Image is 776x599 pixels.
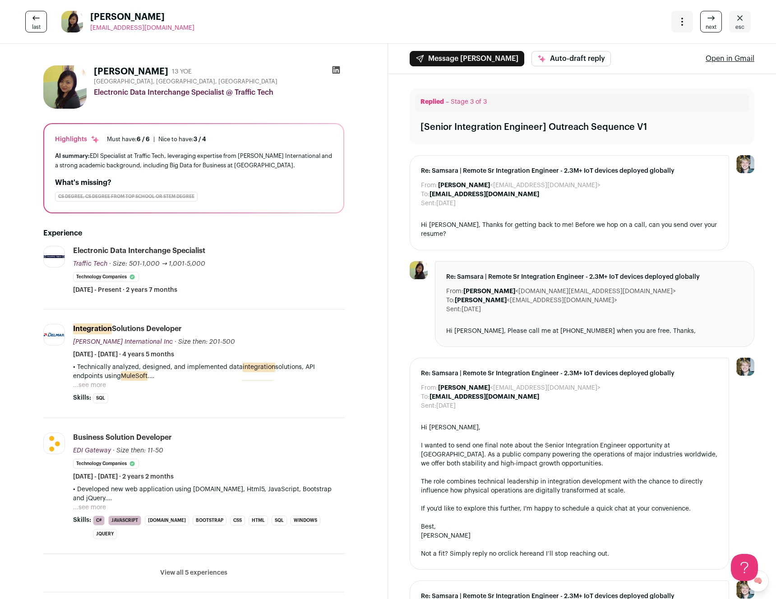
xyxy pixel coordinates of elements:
[73,459,139,469] li: Technology Companies
[73,339,173,345] span: [PERSON_NAME] International Inc
[94,78,277,85] span: [GEOGRAPHIC_DATA], [GEOGRAPHIC_DATA], [GEOGRAPHIC_DATA]
[421,166,718,175] span: Re: Samsara | Remote Sr Integration Engineer - 2.3M+ IoT devices deployed globally
[25,11,47,32] a: last
[61,11,83,32] img: 765b34bae380170877efbc4c7b352cdc4593880711fa75726ad933f5cacb1001
[230,516,245,525] li: CSS
[73,261,107,267] span: Traffic Tech
[73,381,106,390] button: ...see more
[194,136,206,142] span: 3 / 4
[421,369,718,378] span: Re: Samsara | Remote Sr Integration Engineer - 2.3M+ IoT devices deployed globally
[421,181,438,190] dt: From:
[73,516,91,525] span: Skills:
[73,324,182,334] div: Solutions Developer
[108,516,141,525] li: JavaScript
[531,51,611,66] button: Auto-draft reply
[421,190,430,199] dt: To:
[421,401,436,410] dt: Sent:
[73,286,177,295] span: [DATE] - Present · 2 years 7 months
[463,287,676,296] dd: <[DOMAIN_NAME][EMAIL_ADDRESS][DOMAIN_NAME]>
[421,199,436,208] dt: Sent:
[671,11,693,32] button: Open dropdown
[73,503,106,512] button: ...see more
[43,228,344,239] h2: Experience
[73,447,111,454] span: EDI Gateway
[55,135,100,144] div: Highlights
[455,296,617,305] dd: <[EMAIL_ADDRESS][DOMAIN_NAME]>
[272,516,287,525] li: SQL
[172,67,192,76] div: 13 YOE
[93,516,105,525] li: C#
[44,331,65,338] img: 9fd6269def8e6b10e96bb6a19df53ab99ec2e9ce9c7f89a63e3e66ccc30ee880.png
[243,362,275,372] mark: integration
[44,255,65,258] img: cec930c606323d899f5a86712ebe840f9330dbf7a15ff7a3087351d9b2c1c1d8.jpg
[93,529,117,539] li: jQuery
[455,297,507,304] b: [PERSON_NAME]
[430,191,539,198] b: [EMAIL_ADDRESS][DOMAIN_NAME]
[700,11,722,32] a: next
[410,261,428,279] img: 765b34bae380170877efbc4c7b352cdc4593880711fa75726ad933f5cacb1001
[463,288,515,295] b: [PERSON_NAME]
[446,305,462,314] dt: Sent:
[44,433,65,454] img: 2852e809dfe95446dd3f83dc02f4c5e997f643d012654fecc3a18dca2f1dc056
[55,192,198,202] div: CS degree, CS degree from top school or STEM degree
[93,393,108,403] li: SQL
[706,53,754,64] a: Open in Gmail
[747,570,769,592] a: 🧠
[145,516,189,525] li: [DOMAIN_NAME]
[436,199,456,208] dd: [DATE]
[158,136,206,143] div: Nice to have:
[436,401,456,410] dd: [DATE]
[410,51,524,66] button: Message [PERSON_NAME]
[90,11,194,23] span: [PERSON_NAME]
[193,516,226,525] li: Bootstrap
[73,393,91,402] span: Skills:
[446,296,455,305] dt: To:
[504,551,533,557] a: click here
[32,23,41,31] span: last
[736,358,754,376] img: 6494470-medium_jpg
[421,221,718,239] div: Hi [PERSON_NAME], Thanks for getting back to me! Before we hop on a call, can you send over your ...
[438,385,490,391] b: [PERSON_NAME]
[241,380,274,390] mark: integration
[160,568,227,577] button: View all 5 experiences
[94,87,344,98] div: Electronic Data Interchange Specialist @ Traffic Tech
[735,23,744,31] span: esc
[731,554,758,581] iframe: Help Scout Beacon - Open
[438,181,600,190] dd: <[EMAIL_ADDRESS][DOMAIN_NAME]>
[73,350,174,359] span: [DATE] - [DATE] · 4 years 5 months
[421,423,718,558] div: Hi [PERSON_NAME], I wanted to send one final note about the Senior Integration Engineer opportuni...
[729,11,751,32] a: Close
[55,177,333,188] h2: What's missing?
[137,136,150,142] span: 6 / 6
[73,323,112,334] mark: Integration
[420,99,444,105] span: Replied
[90,25,194,31] span: [EMAIL_ADDRESS][DOMAIN_NAME]
[175,339,235,345] span: · Size then: 201-500
[73,472,174,481] span: [DATE] - [DATE] · 2 years 2 months
[446,287,463,296] dt: From:
[55,151,333,170] div: EDI Specialist at Traffic Tech, leveraging expertise from [PERSON_NAME] International and a stron...
[438,383,600,392] dd: <[EMAIL_ADDRESS][DOMAIN_NAME]>
[109,261,205,267] span: · Size: 501-1,000 → 1,001-5,000
[73,433,172,442] div: Business Solution Developer
[706,23,716,31] span: next
[421,392,430,401] dt: To:
[446,99,449,105] span: –
[73,272,139,282] li: Technology Companies
[55,153,90,159] span: AI summary:
[736,155,754,173] img: 6494470-medium_jpg
[121,371,148,381] mark: MuleSoft
[462,305,481,314] dd: [DATE]
[446,272,743,281] span: Re: Samsara | Remote Sr Integration Engineer - 2.3M+ IoT devices deployed globally
[94,65,168,78] h1: [PERSON_NAME]
[736,581,754,599] img: 6494470-medium_jpg
[446,327,743,336] div: Hi [PERSON_NAME], Please call me at [PHONE_NUMBER] when you are free. Thanks,
[113,447,163,454] span: · Size then: 11-50
[90,23,194,32] a: [EMAIL_ADDRESS][DOMAIN_NAME]
[249,516,268,525] li: HTML
[73,246,205,256] div: Electronic Data Interchange Specialist
[421,383,438,392] dt: From:
[107,136,206,143] ul: |
[438,182,490,189] b: [PERSON_NAME]
[107,136,150,143] div: Must have:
